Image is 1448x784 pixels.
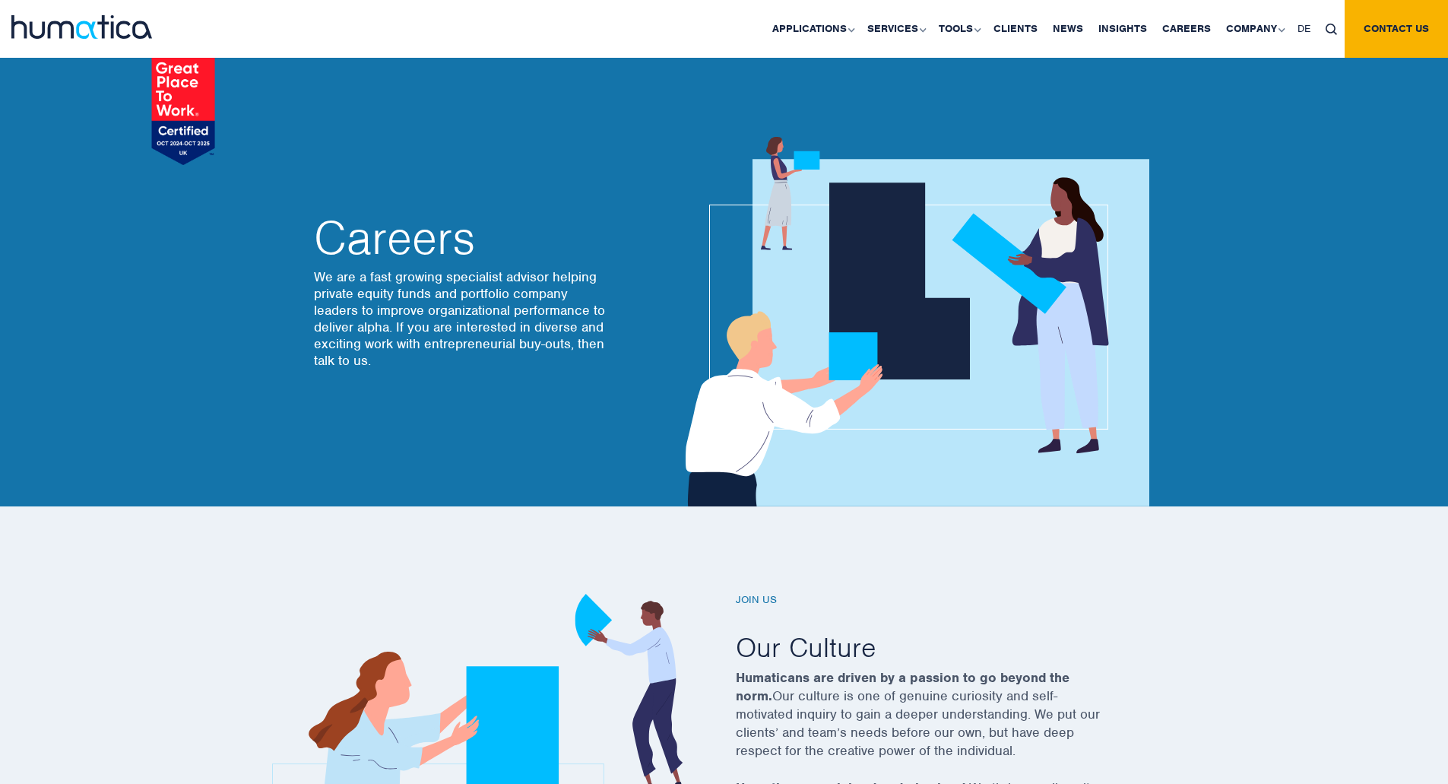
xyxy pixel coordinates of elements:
img: logo [11,15,152,39]
h2: Our Culture [736,630,1146,665]
strong: Humaticans are driven by a passion to go beyond the norm. [736,669,1069,704]
h2: Careers [314,215,610,261]
img: about_banner1 [671,137,1149,506]
p: Our culture is one of genuine curiosity and self-motivated inquiry to gain a deeper understanding... [736,668,1146,779]
p: We are a fast growing specialist advisor helping private equity funds and portfolio company leade... [314,268,610,369]
h6: Join us [736,594,1146,607]
span: DE [1297,22,1310,35]
img: search_icon [1326,24,1337,35]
